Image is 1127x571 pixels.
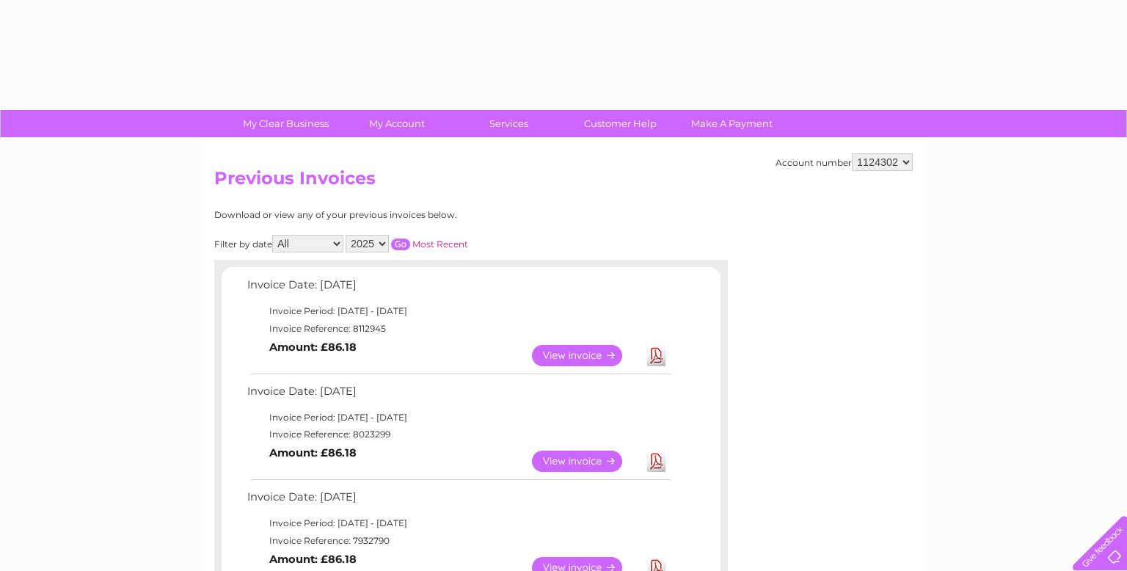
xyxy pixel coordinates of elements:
[671,110,792,137] a: Make A Payment
[244,532,673,550] td: Invoice Reference: 7932790
[560,110,681,137] a: Customer Help
[532,451,640,472] a: View
[647,345,665,366] a: Download
[337,110,458,137] a: My Account
[244,382,673,409] td: Invoice Date: [DATE]
[448,110,569,137] a: Services
[244,514,673,532] td: Invoice Period: [DATE] - [DATE]
[244,320,673,338] td: Invoice Reference: 8112945
[776,153,913,171] div: Account number
[225,110,346,137] a: My Clear Business
[269,341,357,354] b: Amount: £86.18
[214,235,599,252] div: Filter by date
[269,553,357,566] b: Amount: £86.18
[244,426,673,443] td: Invoice Reference: 8023299
[647,451,665,472] a: Download
[244,409,673,426] td: Invoice Period: [DATE] - [DATE]
[244,487,673,514] td: Invoice Date: [DATE]
[532,345,640,366] a: View
[412,239,468,250] a: Most Recent
[244,275,673,302] td: Invoice Date: [DATE]
[244,302,673,320] td: Invoice Period: [DATE] - [DATE]
[214,168,913,196] h2: Previous Invoices
[269,446,357,459] b: Amount: £86.18
[214,210,599,220] div: Download or view any of your previous invoices below.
